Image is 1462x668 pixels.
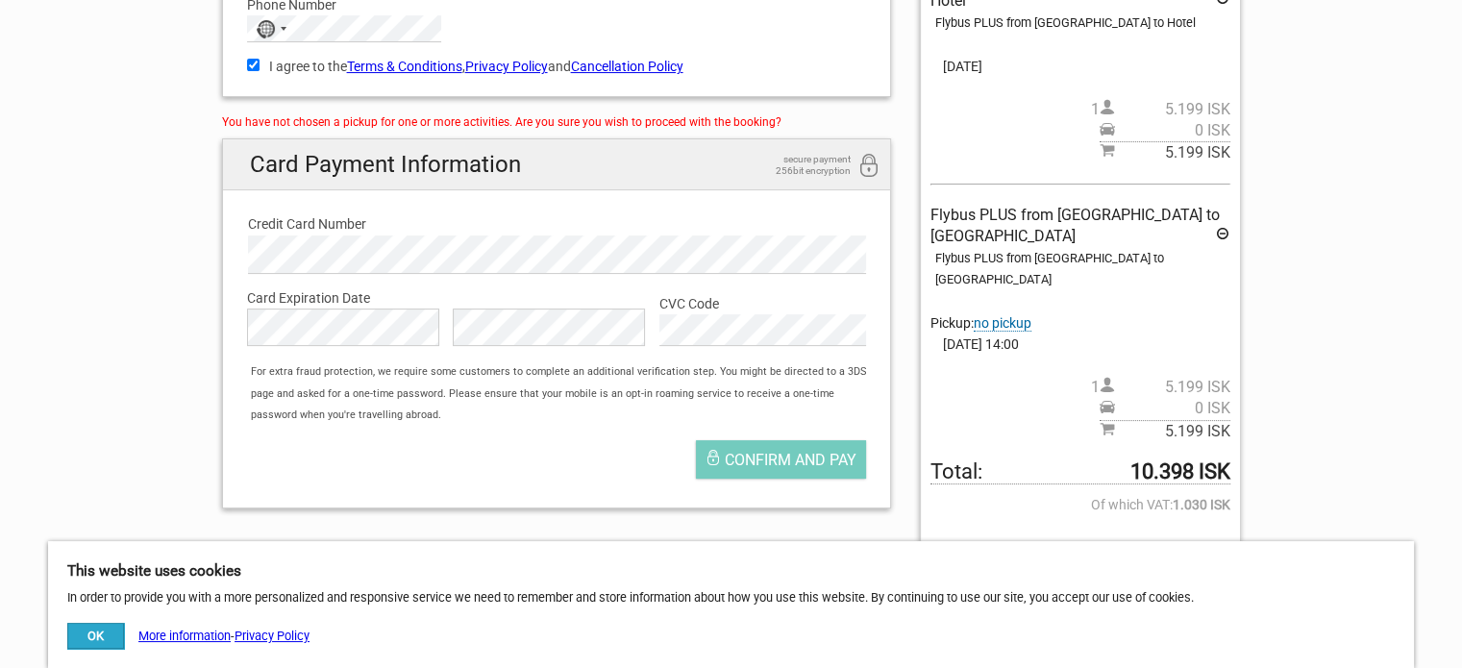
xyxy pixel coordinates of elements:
span: Total to be paid [930,461,1229,483]
label: I agree to the , and [247,56,867,77]
span: 5.199 ISK [1115,99,1230,120]
span: Pickup price [1100,398,1230,419]
div: - [67,623,310,649]
span: Subtotal [1100,420,1230,442]
div: In order to provide you with a more personalized and responsive service we need to remember and s... [48,541,1414,668]
strong: 10.398 ISK [1130,461,1230,482]
span: Pickup: [930,315,1031,332]
span: Change pickup place [974,315,1031,332]
span: 5.199 ISK [1115,377,1230,398]
span: secure payment 256bit encryption [755,154,851,177]
label: Card Expiration Date [247,287,867,309]
span: Confirm and pay [725,451,856,469]
div: For extra fraud protection, we require some customers to complete an additional verification step... [241,361,890,426]
span: 0 ISK [1115,398,1230,419]
strong: 1.030 ISK [1173,494,1230,515]
h2: Card Payment Information [223,139,891,190]
a: Privacy Policy [235,629,310,643]
span: 5.199 ISK [1115,142,1230,163]
span: Pickup price [1100,120,1230,141]
button: OK [67,623,124,649]
p: We're away right now. Please check back later! [27,34,217,49]
i: 256bit encryption [857,154,880,180]
span: 1 person(s) [1091,377,1230,398]
button: Confirm and pay [696,440,866,479]
button: Selected country [248,16,296,41]
label: CVC Code [659,293,866,314]
span: [DATE] [930,56,1229,77]
a: Cancellation Policy [571,59,683,74]
span: 1 person(s) [1091,99,1230,120]
div: Flybus PLUS from [GEOGRAPHIC_DATA] to [GEOGRAPHIC_DATA] [935,248,1229,291]
a: More information [138,629,231,643]
button: Open LiveChat chat widget [221,30,244,53]
span: Subtotal [1100,141,1230,163]
div: You have not chosen a pickup for one or more activities. Are you sure you wish to proceed with th... [222,111,892,133]
span: Flybus PLUS from [GEOGRAPHIC_DATA] to [GEOGRAPHIC_DATA] [930,206,1220,245]
a: Terms & Conditions [347,59,462,74]
span: Of which VAT: [930,494,1229,515]
span: 0 ISK [1115,120,1230,141]
h5: This website uses cookies [67,560,1395,581]
span: [DATE] 14:00 [930,334,1229,355]
a: Privacy Policy [465,59,548,74]
label: Credit Card Number [248,213,866,235]
div: Flybus PLUS from [GEOGRAPHIC_DATA] to Hotel [935,12,1229,34]
span: 5.199 ISK [1115,421,1230,442]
